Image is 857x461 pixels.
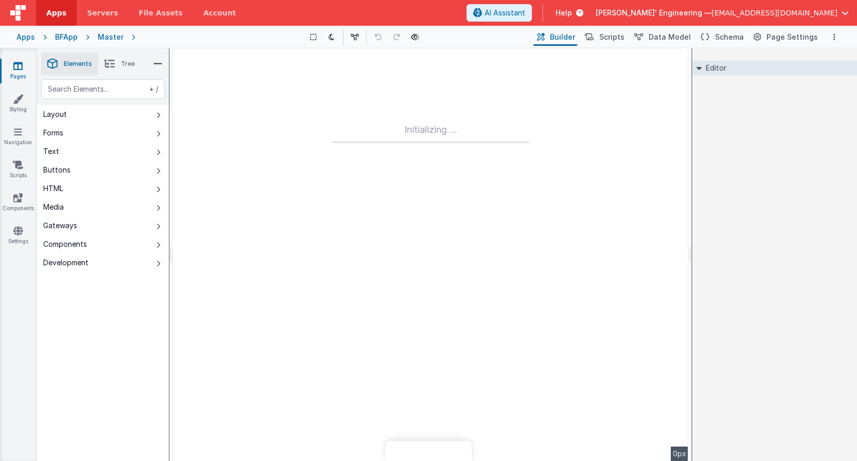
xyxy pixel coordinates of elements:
[715,32,744,42] span: Schema
[828,31,841,43] button: Options
[64,60,92,68] span: Elements
[485,8,525,18] span: AI Assistant
[599,32,624,42] span: Scripts
[671,447,688,461] div: 0px
[37,105,169,124] button: Layout
[37,198,169,216] button: Media
[631,28,693,46] button: Data Model
[711,8,837,18] span: [EMAIL_ADDRESS][DOMAIN_NAME]
[139,8,183,18] span: File Assets
[550,32,575,42] span: Builder
[43,202,64,212] div: Media
[37,179,169,198] button: HTML
[98,32,123,42] div: Master
[46,8,66,18] span: Apps
[43,239,87,249] div: Components
[173,48,688,461] div: -->
[467,4,532,22] button: AI Assistant
[55,32,78,42] div: BFApp
[596,8,849,18] button: [PERSON_NAME]' Engineering — [EMAIL_ADDRESS][DOMAIN_NAME]
[766,32,818,42] span: Page Settings
[37,235,169,253] button: Components
[121,60,135,68] span: Tree
[37,216,169,235] button: Gateways
[581,28,627,46] button: Scripts
[596,8,711,18] span: [PERSON_NAME]' Engineering —
[37,142,169,161] button: Text
[147,79,158,99] span: + /
[43,220,77,231] div: Gateways
[43,109,67,119] div: Layout
[37,253,169,272] button: Development
[87,8,118,18] span: Servers
[649,32,691,42] span: Data Model
[697,28,746,46] button: Schema
[43,183,63,194] div: HTML
[43,128,63,138] div: Forms
[37,124,169,142] button: Forms
[37,161,169,179] button: Buttons
[43,165,70,175] div: Buttons
[556,8,572,18] span: Help
[41,79,165,99] input: Search Elements...
[16,32,35,42] div: Apps
[750,28,820,46] button: Page Settings
[332,123,529,143] div: Initializing ...
[43,146,59,157] div: Text
[43,258,88,268] div: Development
[702,61,726,75] h2: Editor
[533,28,577,46] button: Builder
